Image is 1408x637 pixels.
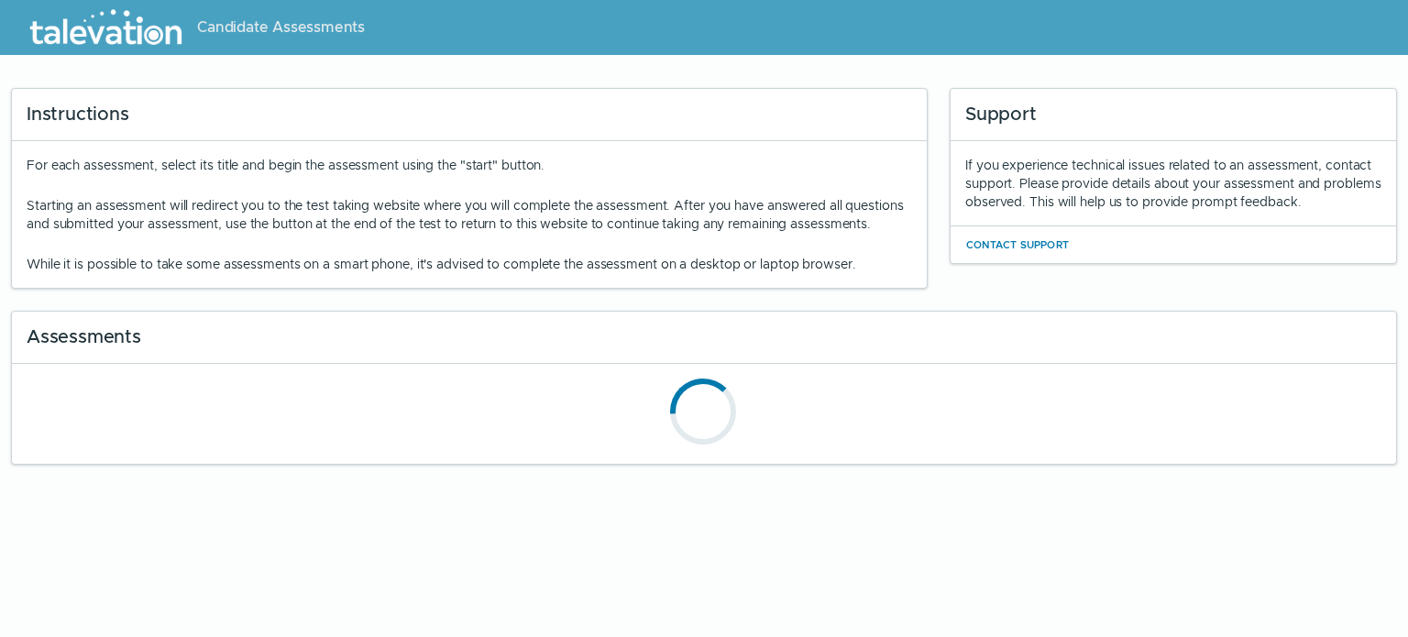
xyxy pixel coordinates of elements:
p: Starting an assessment will redirect you to the test taking website where you will complete the a... [27,196,912,233]
div: For each assessment, select its title and begin the assessment using the "start" button. [27,156,912,273]
div: Support [951,89,1396,141]
span: Candidate Assessments [197,16,365,38]
div: Instructions [12,89,927,141]
button: Contact Support [965,234,1070,256]
div: If you experience technical issues related to an assessment, contact support. Please provide deta... [965,156,1381,211]
p: While it is possible to take some assessments on a smart phone, it's advised to complete the asse... [27,255,912,273]
img: Talevation_Logo_Transparent_white.png [22,5,190,50]
div: Assessments [12,312,1396,364]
